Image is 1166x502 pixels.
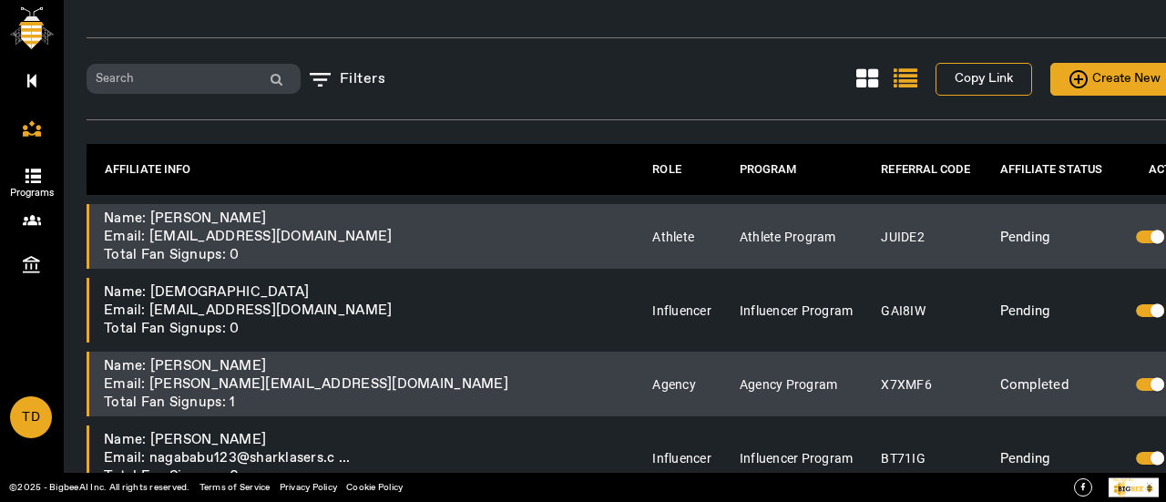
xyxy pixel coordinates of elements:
[726,352,868,416] td: Agency Program
[1115,477,1122,482] tspan: owe
[867,278,985,343] td: GAI8IW
[1069,67,1161,90] span: Create New
[199,481,271,494] a: Terms of Service
[340,69,386,88] span: Filters
[1123,477,1133,482] tspan: ed By
[726,144,868,195] th: PROGRAM
[986,204,1118,269] td: Pending
[104,210,266,228] span: Name: [PERSON_NAME]
[346,481,403,494] a: Cookie Policy
[726,204,868,269] td: Athlete Program
[104,228,392,246] span: Email: [EMAIL_ADDRESS][DOMAIN_NAME]
[639,204,726,269] td: athlete
[867,144,985,195] th: REFERRAL CODE
[1113,477,1116,482] tspan: P
[936,63,1032,96] button: Copy Link
[986,352,1118,416] td: Completed
[10,396,52,438] a: TD
[87,64,301,94] input: Search
[1122,477,1124,482] tspan: r
[726,425,868,490] td: Influencer Program
[104,283,309,302] span: Name: [DEMOGRAPHIC_DATA]
[986,278,1118,343] td: Pending
[639,352,726,416] td: agency
[104,394,624,412] div: Total Fan Signups: 1
[12,398,50,437] span: TD
[104,431,266,449] span: Name: [PERSON_NAME]
[104,246,624,264] div: Total Fan Signups: 0
[639,278,726,343] td: influencer
[104,449,351,467] span: Email: nagababu123@sharklasers.c ...
[986,425,1118,490] td: Pending
[867,425,985,490] td: BT71IG
[104,320,624,338] div: Total Fan Signups: 0
[310,73,331,87] img: filter_list.svg
[9,481,190,494] a: ©2025 - BigbeeAI Inc. All rights reserved.
[955,67,1013,90] span: Copy Link
[104,357,266,375] span: Name: [PERSON_NAME]
[867,352,985,416] td: X7XMF6
[10,7,54,49] img: bigbee-logo.png
[639,144,726,195] th: ROLE
[104,375,508,394] span: Email: [PERSON_NAME][EMAIL_ADDRESS][DOMAIN_NAME]
[87,144,639,195] th: AFFILIATE INFO
[280,481,338,494] a: Privacy Policy
[104,302,392,320] span: Email: [EMAIL_ADDRESS][DOMAIN_NAME]
[986,144,1118,195] th: AFFILIATE STATUS
[867,204,985,269] td: JUIDE2
[726,278,868,343] td: Influencer Program
[639,425,726,490] td: influencer
[104,467,624,486] div: Total Fan Signups: 0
